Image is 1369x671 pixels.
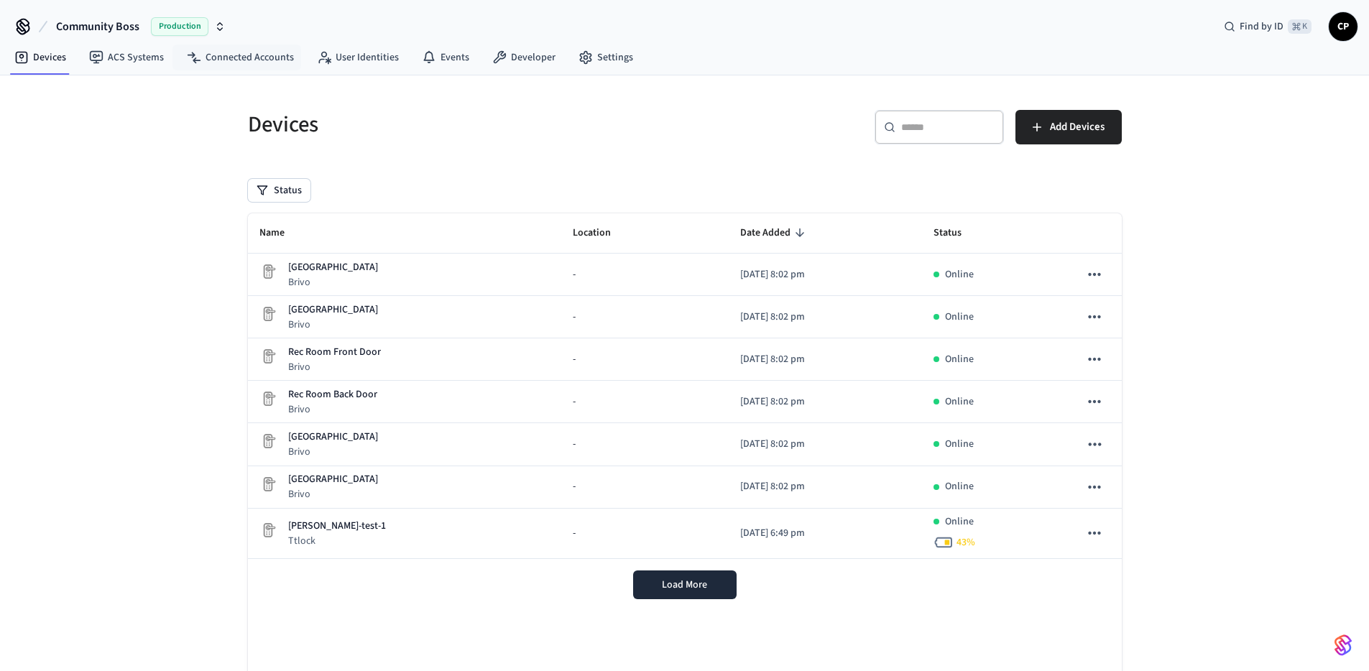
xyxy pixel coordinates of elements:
a: Developer [481,45,567,70]
button: Status [248,179,310,202]
img: Placeholder Lock Image [259,263,277,280]
span: Community Boss [56,18,139,35]
p: Online [945,437,974,452]
a: User Identities [305,45,410,70]
a: ACS Systems [78,45,175,70]
p: [GEOGRAPHIC_DATA] [288,302,378,318]
p: Brivo [288,360,381,374]
p: [GEOGRAPHIC_DATA] [288,472,378,487]
span: - [573,479,576,494]
img: Placeholder Lock Image [259,522,277,539]
img: Placeholder Lock Image [259,476,277,493]
a: Events [410,45,481,70]
span: Find by ID [1240,19,1283,34]
p: [PERSON_NAME]-test-1 [288,519,386,534]
p: [GEOGRAPHIC_DATA] [288,430,378,445]
p: Rec Room Back Door [288,387,377,402]
p: Brivo [288,402,377,417]
img: Placeholder Lock Image [259,348,277,365]
p: Rec Room Front Door [288,345,381,360]
p: [DATE] 8:02 pm [740,479,911,494]
p: [DATE] 8:02 pm [740,394,911,409]
span: Add Devices [1050,118,1105,136]
span: - [573,267,576,282]
p: [DATE] 8:02 pm [740,352,911,367]
p: Brivo [288,318,378,332]
table: sticky table [248,213,1122,559]
a: Settings [567,45,645,70]
img: SeamLogoGradient.69752ec5.svg [1335,634,1352,657]
p: [GEOGRAPHIC_DATA] [288,260,378,275]
span: Date Added [740,222,809,244]
img: Placeholder Lock Image [259,390,277,407]
span: Load More [662,578,707,592]
span: Name [259,222,303,244]
p: Online [945,352,974,367]
img: Placeholder Lock Image [259,432,277,450]
p: Online [945,394,974,409]
p: [DATE] 8:02 pm [740,267,911,282]
p: [DATE] 6:49 pm [740,526,911,541]
button: Load More [633,570,737,599]
button: Add Devices [1015,110,1122,144]
button: CP [1329,12,1358,41]
p: Online [945,310,974,325]
span: - [573,394,576,409]
span: ⌘ K [1288,19,1312,34]
p: Brivo [288,487,378,501]
p: Brivo [288,275,378,290]
p: [DATE] 8:02 pm [740,437,911,452]
p: Brivo [288,445,378,459]
p: Online [945,479,974,494]
span: - [573,526,576,541]
a: Devices [3,45,78,70]
p: Online [945,514,974,529]
span: - [573,352,576,367]
span: - [573,310,576,325]
span: 43 % [957,535,975,550]
img: Placeholder Lock Image [259,305,277,323]
span: CP [1330,14,1356,40]
span: Status [934,222,980,244]
p: Online [945,267,974,282]
p: [DATE] 8:02 pm [740,310,911,325]
a: Connected Accounts [175,45,305,70]
h5: Devices [248,110,676,139]
span: - [573,437,576,452]
span: Production [151,17,208,36]
p: Ttlock [288,534,386,548]
div: Find by ID⌘ K [1212,14,1323,40]
span: Location [573,222,630,244]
